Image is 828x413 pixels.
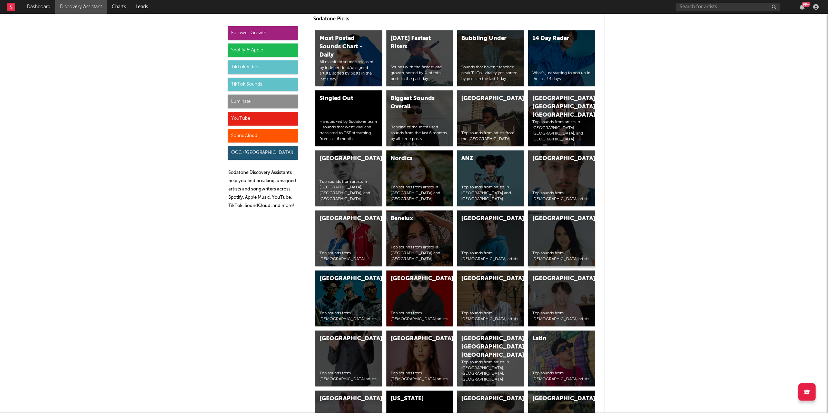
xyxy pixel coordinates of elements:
div: [GEOGRAPHIC_DATA] [391,275,437,283]
div: Top sounds from [DEMOGRAPHIC_DATA] [319,250,378,262]
div: Singled Out [319,95,366,103]
div: [GEOGRAPHIC_DATA] [319,155,366,163]
div: Top sounds from artists in [GEOGRAPHIC_DATA] and [GEOGRAPHIC_DATA] [391,245,449,262]
div: Top sounds from artists in [GEOGRAPHIC_DATA], [GEOGRAPHIC_DATA], [GEOGRAPHIC_DATA] [461,360,520,383]
div: [US_STATE] [391,395,437,403]
div: Top sounds from [DEMOGRAPHIC_DATA] artists [391,311,449,322]
a: [GEOGRAPHIC_DATA]Top sounds from [DEMOGRAPHIC_DATA] artists [528,271,595,326]
a: LatinTop sounds from [DEMOGRAPHIC_DATA] artists [528,331,595,386]
a: [GEOGRAPHIC_DATA]Top sounds from [DEMOGRAPHIC_DATA] artists [386,331,453,386]
a: [DATE] Fastest RisersSounds with the fastest viral growth, sorted by % of total posts in the past... [386,30,453,86]
div: [GEOGRAPHIC_DATA] [461,215,508,223]
div: TikTok Videos [228,60,298,74]
div: TikTok Sounds [228,78,298,91]
a: [GEOGRAPHIC_DATA], [GEOGRAPHIC_DATA], [GEOGRAPHIC_DATA]Top sounds from artists in [GEOGRAPHIC_DAT... [457,331,524,386]
p: Sodatone Discovery Assistants help you find breaking, unsigned artists and songwriters across Spo... [228,169,298,210]
button: 99+ [800,4,805,10]
div: Top sounds from [DEMOGRAPHIC_DATA] artists [461,311,520,322]
div: [GEOGRAPHIC_DATA], [GEOGRAPHIC_DATA], [GEOGRAPHIC_DATA] [532,95,579,119]
a: NordicsTop sounds from artists in [GEOGRAPHIC_DATA] and [GEOGRAPHIC_DATA] [386,150,453,206]
a: BeneluxTop sounds from artists in [GEOGRAPHIC_DATA] and [GEOGRAPHIC_DATA] [386,210,453,266]
div: Top sounds from artists from the [GEOGRAPHIC_DATA] [461,130,520,142]
div: Top sounds from [DEMOGRAPHIC_DATA] artists [319,311,378,322]
a: [GEOGRAPHIC_DATA]Top sounds from [DEMOGRAPHIC_DATA] artists [315,331,382,386]
a: Biggest Sounds OverallRanking of the most used sounds from the last 6 months, by all-time posts [386,90,453,146]
div: SoundCloud [228,129,298,143]
div: Top sounds from [DEMOGRAPHIC_DATA] artists [532,250,591,262]
div: [GEOGRAPHIC_DATA] [319,275,366,283]
div: Biggest Sounds Overall [391,95,437,111]
a: [GEOGRAPHIC_DATA]Top sounds from [DEMOGRAPHIC_DATA] artists [528,150,595,206]
a: [GEOGRAPHIC_DATA]Top sounds from [DEMOGRAPHIC_DATA] artists [457,210,524,266]
div: 14 Day Radar [532,35,579,43]
a: [GEOGRAPHIC_DATA], [GEOGRAPHIC_DATA], [GEOGRAPHIC_DATA]Top sounds from artists in [GEOGRAPHIC_DAT... [528,90,595,146]
div: [GEOGRAPHIC_DATA] [532,275,579,283]
div: Most Posted Sounds Chart - Daily [319,35,366,59]
a: [GEOGRAPHIC_DATA]Top sounds from artists from the [GEOGRAPHIC_DATA] [457,90,524,146]
div: [GEOGRAPHIC_DATA] [532,395,579,403]
div: Sounds that haven’t reached peak TikTok virality yet, sorted by posts in the last 1 day [461,65,520,82]
div: Top sounds from artists in [GEOGRAPHIC_DATA], [GEOGRAPHIC_DATA], and [GEOGRAPHIC_DATA] [319,179,378,202]
div: What's just starting to pop up in the last 14 days [532,70,591,82]
div: Nordics [391,155,437,163]
p: Sodatone Picks [313,15,598,23]
div: YouTube [228,112,298,126]
div: Handpicked by Sodatone team - sounds that went viral and translated to DSP streaming from last 6 ... [319,119,378,142]
div: Benelux [391,215,437,223]
div: Luminate [228,95,298,108]
div: Follower Growth [228,26,298,40]
div: Ranking of the most used sounds from the last 6 months, by all-time posts [391,125,449,142]
a: [GEOGRAPHIC_DATA]Top sounds from [DEMOGRAPHIC_DATA] [315,210,382,266]
div: Sounds with the fastest viral growth, sorted by % of total posts in the past day [391,65,449,82]
div: [DATE] Fastest Risers [391,35,437,51]
div: OCC ([GEOGRAPHIC_DATA]) [228,146,298,160]
div: 99 + [802,2,810,7]
div: [GEOGRAPHIC_DATA] [461,275,508,283]
div: All classified sounds released by independent/unsigned artists, sorted by posts in the last 1 day [319,59,378,82]
div: Bubbling Under [461,35,508,43]
a: ANZTop sounds from artists in [GEOGRAPHIC_DATA] and [GEOGRAPHIC_DATA] [457,150,524,206]
div: [GEOGRAPHIC_DATA] [461,395,508,403]
a: [GEOGRAPHIC_DATA]Top sounds from [DEMOGRAPHIC_DATA] artists [457,271,524,326]
div: ANZ [461,155,508,163]
a: 14 Day RadarWhat's just starting to pop up in the last 14 days [528,30,595,86]
a: [GEOGRAPHIC_DATA]Top sounds from [DEMOGRAPHIC_DATA] artists [315,271,382,326]
a: Singled OutHandpicked by Sodatone team - sounds that went viral and translated to DSP streaming f... [315,90,382,146]
div: [GEOGRAPHIC_DATA] [461,95,508,103]
div: Top sounds from [DEMOGRAPHIC_DATA] artists [532,190,591,202]
div: Top sounds from artists in [GEOGRAPHIC_DATA] and [GEOGRAPHIC_DATA] [391,185,449,202]
div: [GEOGRAPHIC_DATA] [532,155,579,163]
div: [GEOGRAPHIC_DATA] [319,215,366,223]
div: [GEOGRAPHIC_DATA] [319,335,366,343]
div: Top sounds from artists in [GEOGRAPHIC_DATA] and [GEOGRAPHIC_DATA] [461,185,520,202]
div: Top sounds from [DEMOGRAPHIC_DATA] artists [461,250,520,262]
a: [GEOGRAPHIC_DATA]Top sounds from [DEMOGRAPHIC_DATA] artists [528,210,595,266]
div: [GEOGRAPHIC_DATA] [532,215,579,223]
div: Top sounds from [DEMOGRAPHIC_DATA] artists [391,371,449,382]
div: Latin [532,335,579,343]
input: Search for artists [676,3,780,11]
a: Most Posted Sounds Chart - DailyAll classified sounds released by independent/unsigned artists, s... [315,30,382,86]
div: Top sounds from [DEMOGRAPHIC_DATA] artists [319,371,378,382]
div: Top sounds from artists in [GEOGRAPHIC_DATA], [GEOGRAPHIC_DATA], and [GEOGRAPHIC_DATA] [532,119,591,142]
div: [GEOGRAPHIC_DATA] [391,335,437,343]
div: Spotify & Apple [228,43,298,57]
a: [GEOGRAPHIC_DATA]Top sounds from artists in [GEOGRAPHIC_DATA], [GEOGRAPHIC_DATA], and [GEOGRAPHIC... [315,150,382,206]
div: Top sounds from [DEMOGRAPHIC_DATA] artists [532,371,591,382]
a: [GEOGRAPHIC_DATA]Top sounds from [DEMOGRAPHIC_DATA] artists [386,271,453,326]
div: [GEOGRAPHIC_DATA], [GEOGRAPHIC_DATA], [GEOGRAPHIC_DATA] [461,335,508,360]
div: Top sounds from [DEMOGRAPHIC_DATA] artists [532,311,591,322]
div: [GEOGRAPHIC_DATA] [319,395,366,403]
a: Bubbling UnderSounds that haven’t reached peak TikTok virality yet, sorted by posts in the last 1... [457,30,524,86]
